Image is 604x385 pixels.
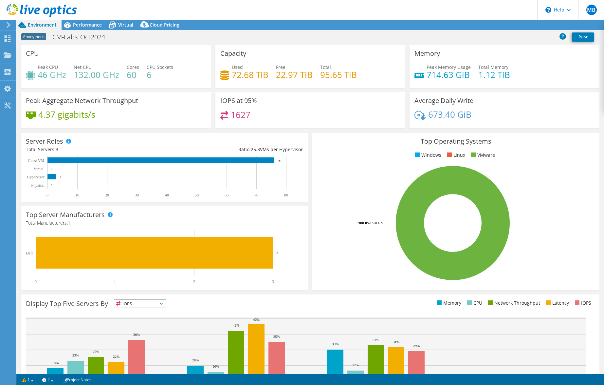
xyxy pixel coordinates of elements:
li: Latency [544,299,569,307]
svg: \n [545,7,551,13]
span: Cores [127,64,139,70]
text: 50 [195,193,199,197]
h4: 132.00 GHz [74,71,119,78]
span: CPU Sockets [147,64,173,70]
span: Total [320,64,331,70]
h4: 6 [147,71,173,78]
text: 36% [133,333,140,336]
li: Windows [413,152,441,159]
text: 0 [35,279,37,284]
h4: 1.12 TiB [478,71,510,78]
span: 1 [68,220,70,226]
text: 23% [72,353,79,357]
h3: Top Operating Systems [317,138,594,145]
span: Anonymous [21,33,46,40]
span: Free [276,64,285,70]
span: Cloud Pricing [150,22,179,28]
text: 20% [192,358,199,362]
text: 33% [373,338,379,342]
li: Memory [435,299,461,307]
h3: CPU [26,50,39,57]
text: 17% [352,363,359,367]
text: 31% [393,340,399,344]
tspan: ESXi 6.5 [370,220,383,225]
a: Project Notes [58,375,96,384]
h3: Average Daily Write [414,97,473,104]
h4: 22.97 TiB [276,71,313,78]
li: IOPS [573,299,591,307]
li: Network Throughput [486,299,540,307]
a: 2 [38,375,58,384]
text: 70 [254,193,258,197]
span: Performance [73,22,102,28]
h4: 46 GHz [38,71,66,78]
li: Linux [446,152,465,159]
text: 35% [273,334,280,338]
text: 25% [93,350,99,354]
text: 3 [276,251,278,255]
span: Peak CPU [38,64,58,70]
div: Total Servers: [26,146,164,153]
a: 1 [18,375,38,384]
text: 30% [332,342,339,346]
h4: 72.68 TiB [232,71,268,78]
span: Peak Memory Usage [427,64,471,70]
div: Ratio: VMs per Hypervisor [164,146,303,153]
text: 0 [51,184,52,187]
text: 29% [413,344,420,348]
text: 3 [60,175,61,179]
text: 16% [212,364,219,368]
span: Used [232,64,243,70]
text: 22% [113,355,119,358]
text: 0 [46,193,48,197]
text: 40 [165,193,169,197]
text: Guest VM [28,158,44,163]
span: Virtual [118,22,133,28]
h4: 1627 [231,111,250,118]
text: 18% [52,361,59,365]
h1: CM-Labs_Oct2024 [49,33,115,41]
text: Virtual [34,167,45,171]
text: 0 [51,167,52,171]
text: 42% [233,323,239,327]
text: 1 [114,279,116,284]
h4: 95.65 TiB [320,71,357,78]
span: Total Memory [478,64,508,70]
h3: Server Roles [26,138,63,145]
text: 76 [278,159,281,162]
text: 30 [135,193,139,197]
h4: 4.37 gigabits/s [38,111,95,118]
span: 25.3 [251,146,260,152]
text: 80 [284,193,288,197]
text: Physical [31,183,45,188]
h4: 714.63 GiB [427,71,471,78]
span: MB [586,5,597,15]
span: Environment [28,22,57,28]
text: 3 [272,279,274,284]
h3: Peak Aggregate Network Throughput [26,97,138,104]
span: Net CPU [74,64,92,70]
h4: 673.40 GiB [428,111,471,118]
h3: IOPS at 95% [220,97,257,104]
a: Print [572,32,594,42]
text: 10 [75,193,79,197]
h3: Memory [414,50,440,57]
text: 20 [105,193,109,197]
text: 60 [225,193,229,197]
li: CPU [466,299,482,307]
li: VMware [469,152,495,159]
h4: Total Manufacturers: [26,219,303,227]
h3: Top Server Manufacturers [26,211,105,218]
text: Hypervisor [27,175,45,179]
text: Dell [26,251,33,255]
span: 3 [56,146,58,152]
span: IOPS [114,300,166,308]
h3: Capacity [220,50,246,57]
text: 2 [193,279,195,284]
tspan: 100.0% [358,220,370,225]
text: 46% [253,317,260,321]
h4: 60 [127,71,139,78]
